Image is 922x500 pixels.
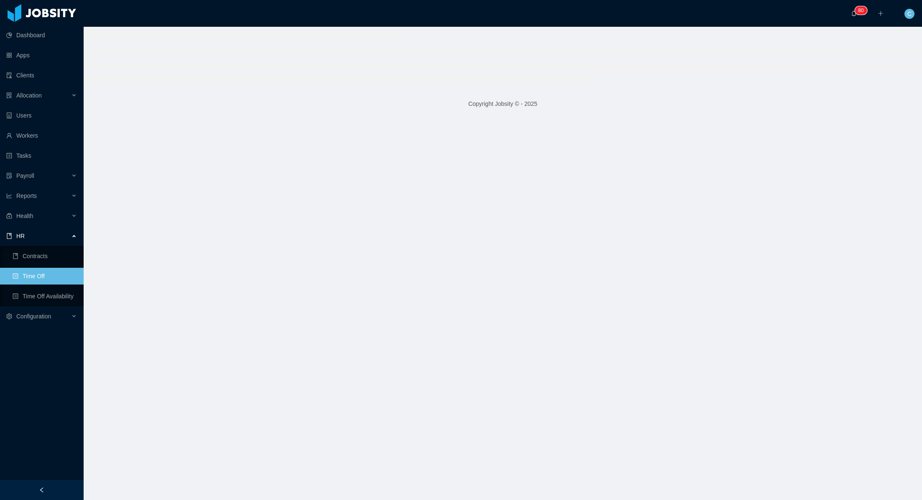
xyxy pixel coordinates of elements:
[855,6,867,15] sup: 80
[13,268,77,285] a: icon: profileTime Off
[6,127,77,144] a: icon: userWorkers
[6,313,12,319] i: icon: setting
[6,173,12,179] i: icon: file-protect
[6,193,12,199] i: icon: line-chart
[16,172,34,179] span: Payroll
[851,10,857,16] i: icon: bell
[16,233,25,239] span: HR
[878,10,884,16] i: icon: plus
[13,288,77,305] a: icon: profileTime Off Availability
[16,213,33,219] span: Health
[16,92,42,99] span: Allocation
[16,192,37,199] span: Reports
[861,6,864,15] p: 0
[6,67,77,84] a: icon: auditClients
[84,90,922,118] footer: Copyright Jobsity © - 2025
[16,313,51,320] span: Configuration
[6,233,12,239] i: icon: book
[6,147,77,164] a: icon: profileTasks
[6,92,12,98] i: icon: solution
[907,9,912,19] span: C
[6,27,77,44] a: icon: pie-chartDashboard
[6,213,12,219] i: icon: medicine-box
[858,6,861,15] p: 8
[13,248,77,264] a: icon: bookContracts
[6,47,77,64] a: icon: appstoreApps
[6,107,77,124] a: icon: robotUsers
